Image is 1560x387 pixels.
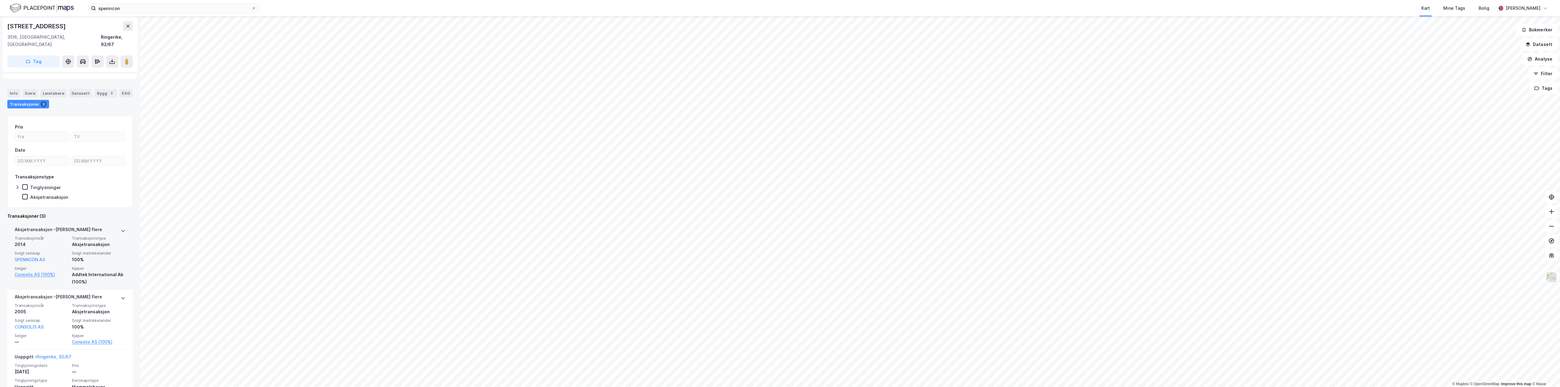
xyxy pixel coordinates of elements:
[23,89,38,97] div: Eiere
[15,132,69,141] input: Fra
[119,89,133,97] div: ESG
[15,353,71,363] div: Uoppgitt -
[15,173,54,181] div: Transaksjonstype
[1516,24,1558,36] button: Bokmerker
[15,241,68,248] div: 2014
[72,271,126,286] div: Addtek International Ab (100%)
[94,89,117,97] div: Bygg
[72,241,126,248] div: Aksjetransaksjon
[1452,382,1469,386] a: Mapbox
[1522,53,1558,65] button: Analyse
[72,363,126,368] span: Pris
[1528,68,1558,80] button: Filter
[15,157,69,166] input: DD.MM.YYYY
[72,303,126,308] span: Transaksjonstype
[69,89,92,97] div: Datasett
[72,378,126,383] span: Eierskapstype
[1529,82,1558,94] button: Tags
[7,89,20,97] div: Info
[101,33,133,48] div: Ringerike, 92/67
[7,55,60,68] button: Tag
[7,100,49,108] div: Transaksjoner
[15,324,44,329] a: CONSOLIS AS
[72,333,126,338] span: Kjøper
[1470,382,1500,386] a: OpenStreetMap
[15,236,68,241] span: Transaksjonsår
[1501,382,1531,386] a: Improve this map
[1479,5,1489,12] div: Bolig
[72,236,126,241] span: Transaksjonstype
[10,3,74,13] img: logo.f888ab2527a4732fd821a326f86c7f29.svg
[72,266,126,271] span: Kjøper
[72,323,126,331] div: 100%
[15,318,68,323] span: Solgt selskap
[72,318,126,323] span: Solgt matrikkelandel
[1506,5,1540,12] div: [PERSON_NAME]
[1546,272,1557,283] img: Z
[15,308,68,315] div: 2005
[15,251,68,256] span: Solgt selskap
[40,89,67,97] div: Leietakere
[15,266,68,271] span: Selger
[15,146,25,154] div: Dato
[15,338,68,346] div: —
[1421,5,1430,12] div: Kart
[7,21,67,31] div: [STREET_ADDRESS]
[72,157,125,166] input: DD.MM.YYYY
[30,185,61,190] div: Tinglysninger
[72,256,126,263] div: 100%
[15,368,68,375] div: [DATE]
[41,101,47,107] div: 3
[1443,5,1465,12] div: Mine Tags
[15,293,102,303] div: Aksjetransaksjon - [PERSON_NAME] flere
[108,90,115,96] div: 3
[37,354,71,359] a: Ringerike, 92/67
[72,308,126,315] div: Aksjetransaksjon
[72,368,126,375] div: —
[1530,358,1560,387] iframe: Chat Widget
[96,4,251,13] input: Søk på adresse, matrikkel, gårdeiere, leietakere eller personer
[15,226,102,236] div: Aksjetransaksjon - [PERSON_NAME] flere
[72,338,126,346] a: Consolis AS (100%)
[72,132,125,141] input: Til
[15,303,68,308] span: Transaksjonsår
[72,251,126,256] span: Solgt matrikkelandel
[30,194,68,200] div: Aksjetransaksjon
[15,378,68,383] span: Tinglysningstype
[15,257,45,262] a: SPENNCON AS
[15,363,68,368] span: Tinglysningsdato
[15,333,68,338] span: Selger
[1530,358,1560,387] div: Kontrollprogram for chat
[15,123,23,131] div: Pris
[7,33,101,48] div: 3516, [GEOGRAPHIC_DATA], [GEOGRAPHIC_DATA]
[15,271,68,278] a: Consolis AS (100%)
[1520,38,1558,51] button: Datasett
[7,213,133,220] div: Transaksjoner (3)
